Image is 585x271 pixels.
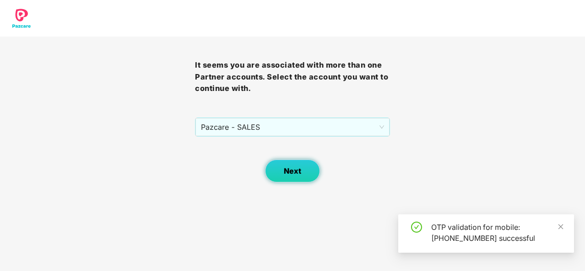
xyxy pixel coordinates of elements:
button: Next [265,159,320,182]
h3: It seems you are associated with more than one Partner accounts. Select the account you want to c... [195,59,390,95]
span: check-circle [411,222,422,233]
div: OTP validation for mobile: [PHONE_NUMBER] successful [431,222,563,244]
span: Pazcare - SALES [201,118,384,136]
span: Next [284,167,301,175]
span: close [558,223,564,230]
